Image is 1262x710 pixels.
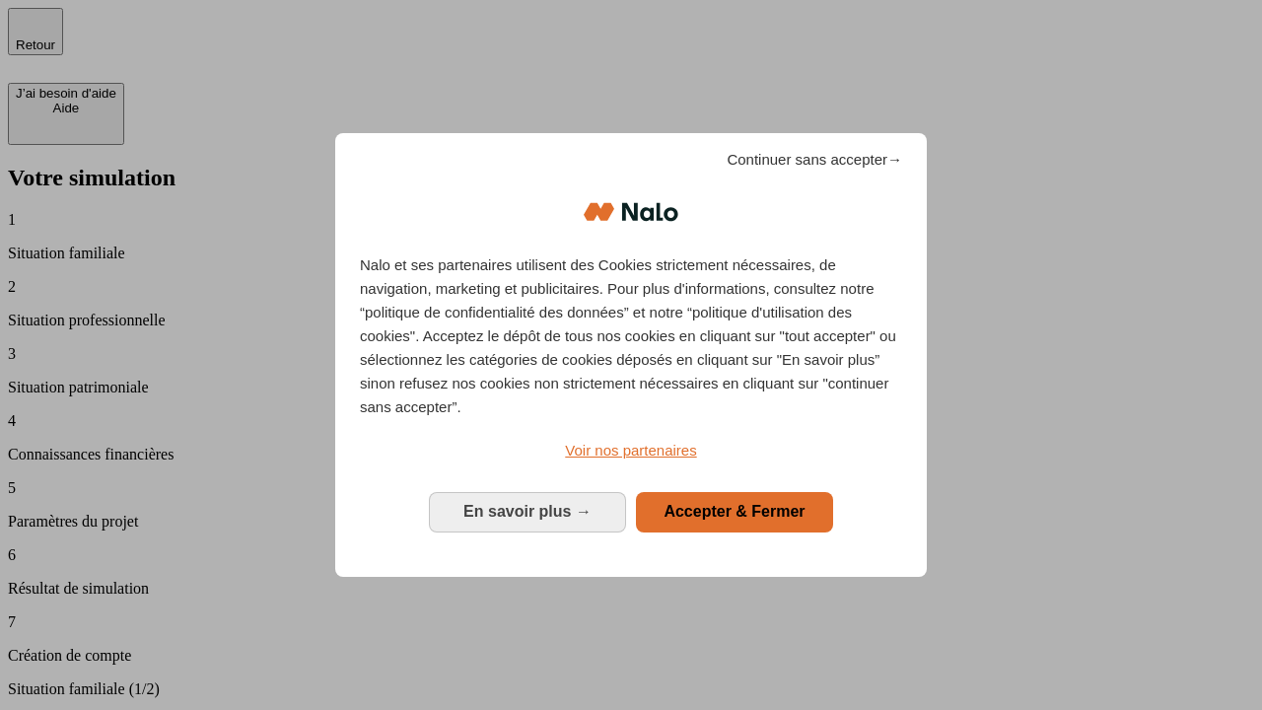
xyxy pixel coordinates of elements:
img: Logo [584,182,678,242]
span: Accepter & Fermer [664,503,805,520]
button: En savoir plus: Configurer vos consentements [429,492,626,532]
p: Nalo et ses partenaires utilisent des Cookies strictement nécessaires, de navigation, marketing e... [360,253,902,419]
div: Bienvenue chez Nalo Gestion du consentement [335,133,927,576]
span: Continuer sans accepter→ [727,148,902,172]
span: Voir nos partenaires [565,442,696,459]
span: En savoir plus → [463,503,592,520]
a: Voir nos partenaires [360,439,902,462]
button: Accepter & Fermer: Accepter notre traitement des données et fermer [636,492,833,532]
